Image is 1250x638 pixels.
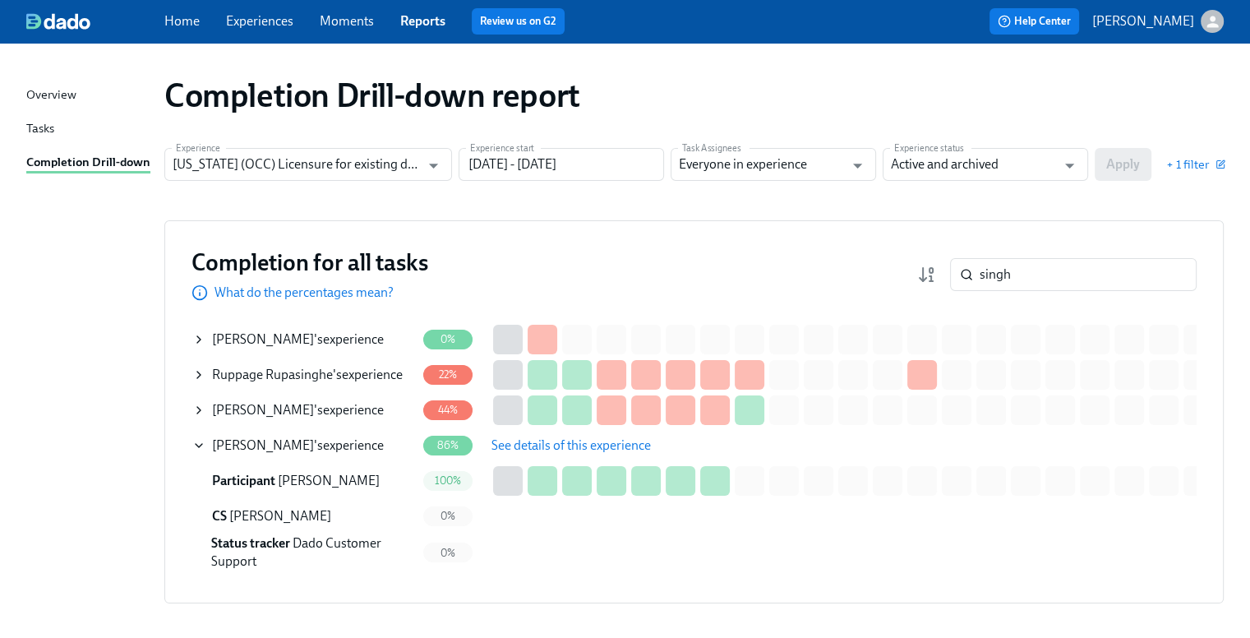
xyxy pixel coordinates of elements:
button: See details of this experience [480,429,662,462]
button: Open [421,153,446,178]
span: 0% [431,510,465,522]
div: Overview [26,86,76,106]
p: What do the percentages mean? [214,284,394,302]
img: dado [26,13,90,30]
div: Tasks [26,119,54,140]
a: Review us on G2 [480,13,556,30]
div: 's experience [212,401,384,419]
div: 's experience [212,437,384,455]
button: Help Center [989,8,1079,35]
a: Reports [400,13,445,29]
span: 0% [431,333,465,345]
span: Credentialing Specialist [212,508,227,524]
div: 's experience [212,366,403,384]
div: Participant [PERSON_NAME] [192,465,416,497]
button: Review us on G2 [472,8,565,35]
div: [PERSON_NAME]'sexperience [192,429,416,462]
span: 0% [431,547,465,559]
div: Ruppage Rupasinghe'sexperience [192,358,416,391]
button: Open [845,153,870,178]
a: Experiences [226,13,293,29]
a: Home [164,13,200,29]
button: + 1 filter [1166,156,1224,173]
span: [PERSON_NAME] [229,508,331,524]
span: 86% [427,439,469,451]
span: Help Center [998,13,1071,30]
span: 100% [425,474,472,487]
a: Moments [320,13,374,29]
span: See details of this experience [491,437,651,454]
div: CS [PERSON_NAME] [192,500,416,533]
span: 44% [428,404,468,416]
span: [PERSON_NAME] [278,473,380,488]
div: 's experience [212,331,384,349]
span: 22% [429,368,468,381]
h3: Completion for all tasks [191,247,428,277]
a: Overview [26,86,151,106]
span: Dado Customer Support [211,535,381,569]
span: Participant [212,473,275,488]
svg: Completion rate (low to high) [917,265,937,284]
button: Open [1057,153,1082,178]
span: [PERSON_NAME] [212,437,314,453]
span: Status tracker [211,535,290,551]
a: Completion Drill-down [26,153,151,173]
div: [PERSON_NAME]'sexperience [192,323,416,356]
span: [PERSON_NAME] [212,402,314,418]
div: [PERSON_NAME]'sexperience [192,394,416,427]
h1: Completion Drill-down report [164,76,580,115]
div: Status tracker Dado Customer Support [192,534,416,571]
input: Search by name [980,258,1197,291]
span: Ruppage Rupasinghe [212,367,333,382]
a: dado [26,13,164,30]
div: Completion Drill-down [26,153,150,173]
button: [PERSON_NAME] [1092,10,1224,33]
a: Tasks [26,119,151,140]
p: [PERSON_NAME] [1092,12,1194,30]
span: [PERSON_NAME] [212,331,314,347]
